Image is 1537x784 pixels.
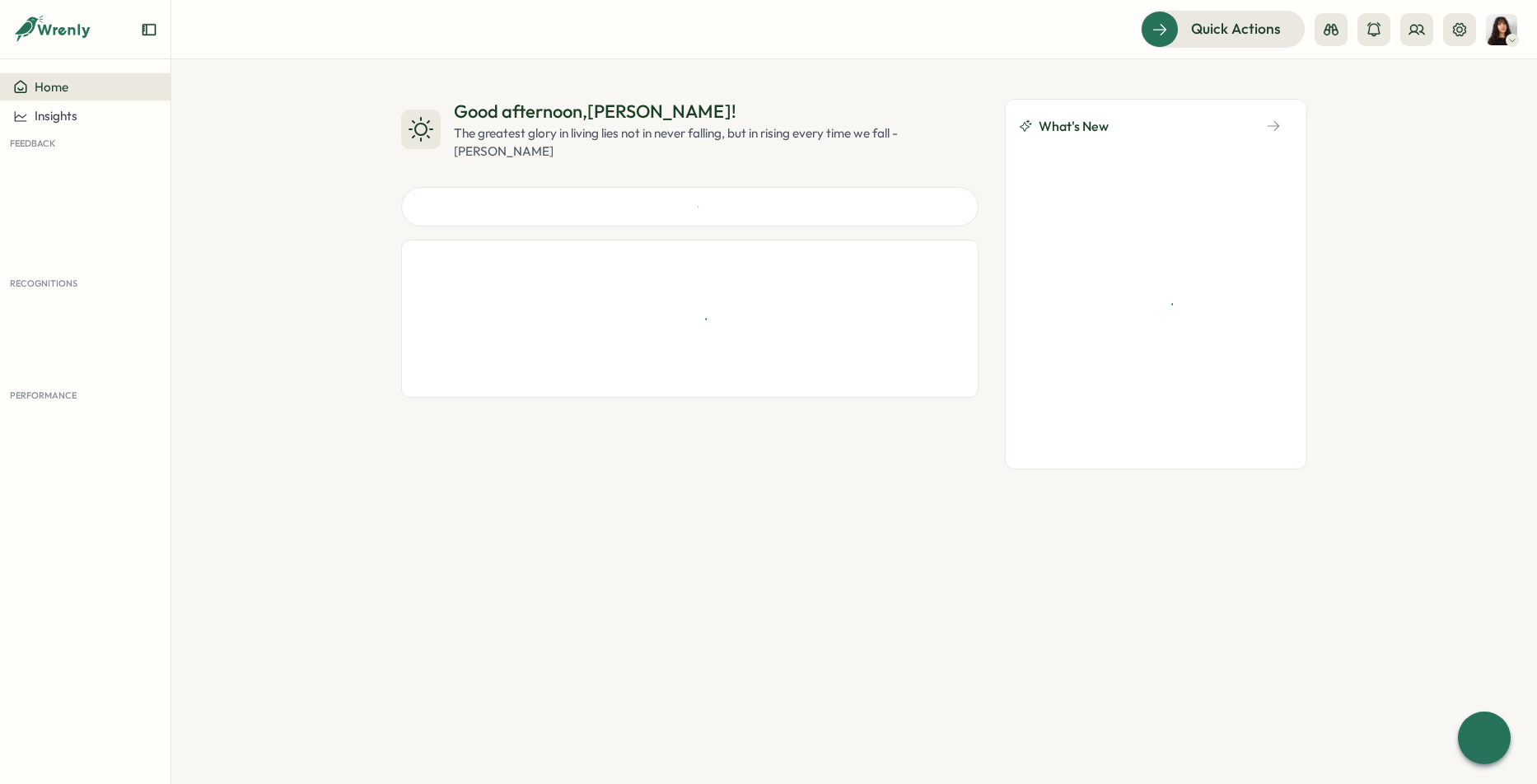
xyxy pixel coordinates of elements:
[1486,14,1517,45] img: Kelly Rosa
[454,99,979,124] div: Good afternoon , [PERSON_NAME] !
[1141,11,1305,47] button: Quick Actions
[1191,18,1281,40] span: Quick Actions
[141,21,157,38] button: Expand sidebar
[454,124,979,161] div: The greatest glory in living lies not in never falling, but in rising every time we fall - [PERSO...
[35,108,77,124] span: Insights
[1039,116,1109,137] span: What's New
[35,79,68,95] span: Home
